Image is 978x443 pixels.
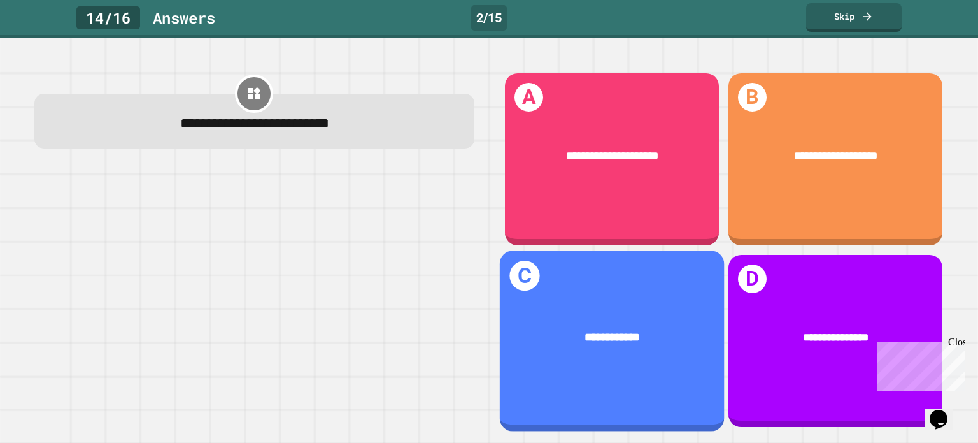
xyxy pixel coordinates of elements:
iframe: chat widget [925,392,965,430]
h1: C [510,261,540,291]
h1: B [738,83,767,112]
div: Answer s [153,6,215,29]
a: Skip [806,3,902,32]
div: 2 / 15 [471,5,507,31]
iframe: chat widget [872,337,965,391]
div: 14 / 16 [76,6,140,29]
h1: A [514,83,543,112]
h1: D [738,265,767,293]
div: Chat with us now!Close [5,5,88,81]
